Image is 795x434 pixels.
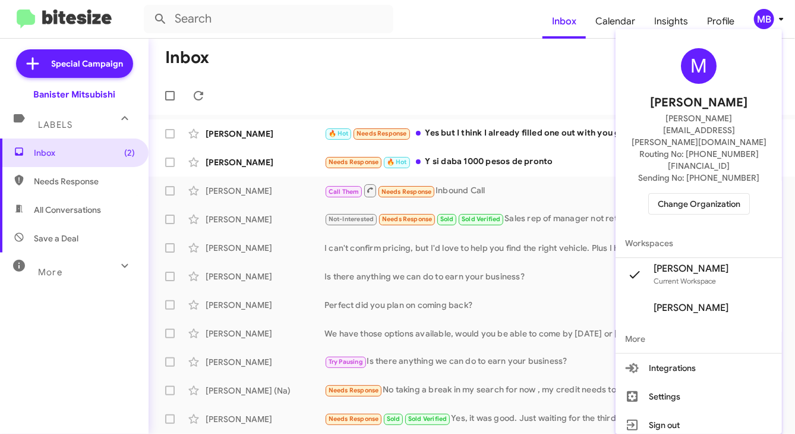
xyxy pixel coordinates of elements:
[616,382,782,411] button: Settings
[630,148,768,172] span: Routing No: [PHONE_NUMBER][FINANCIAL_ID]
[616,229,782,257] span: Workspaces
[616,354,782,382] button: Integrations
[638,172,759,184] span: Sending No: [PHONE_NUMBER]
[616,325,782,353] span: More
[650,93,747,112] span: [PERSON_NAME]
[681,48,717,84] div: M
[654,263,728,275] span: [PERSON_NAME]
[648,193,750,215] button: Change Organization
[654,276,716,285] span: Current Workspace
[658,194,740,214] span: Change Organization
[630,112,768,148] span: [PERSON_NAME][EMAIL_ADDRESS][PERSON_NAME][DOMAIN_NAME]
[654,302,728,314] span: [PERSON_NAME]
